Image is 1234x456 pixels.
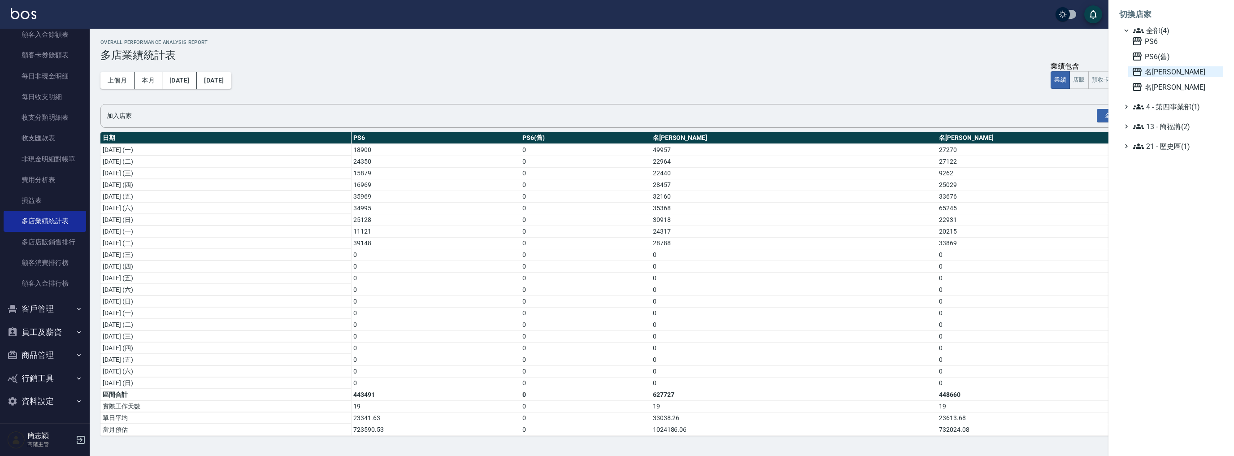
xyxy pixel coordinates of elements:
span: 名[PERSON_NAME] [1132,82,1220,92]
span: 全部(4) [1133,25,1220,36]
span: PS6 [1132,36,1220,47]
li: 切換店家 [1119,4,1223,25]
span: PS6(舊) [1132,51,1220,62]
span: 13 - 簡福將(2) [1133,121,1220,132]
span: 名[PERSON_NAME] [1132,66,1220,77]
span: 21 - 歷史區(1) [1133,141,1220,152]
span: 4 - 第四事業部(1) [1133,101,1220,112]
